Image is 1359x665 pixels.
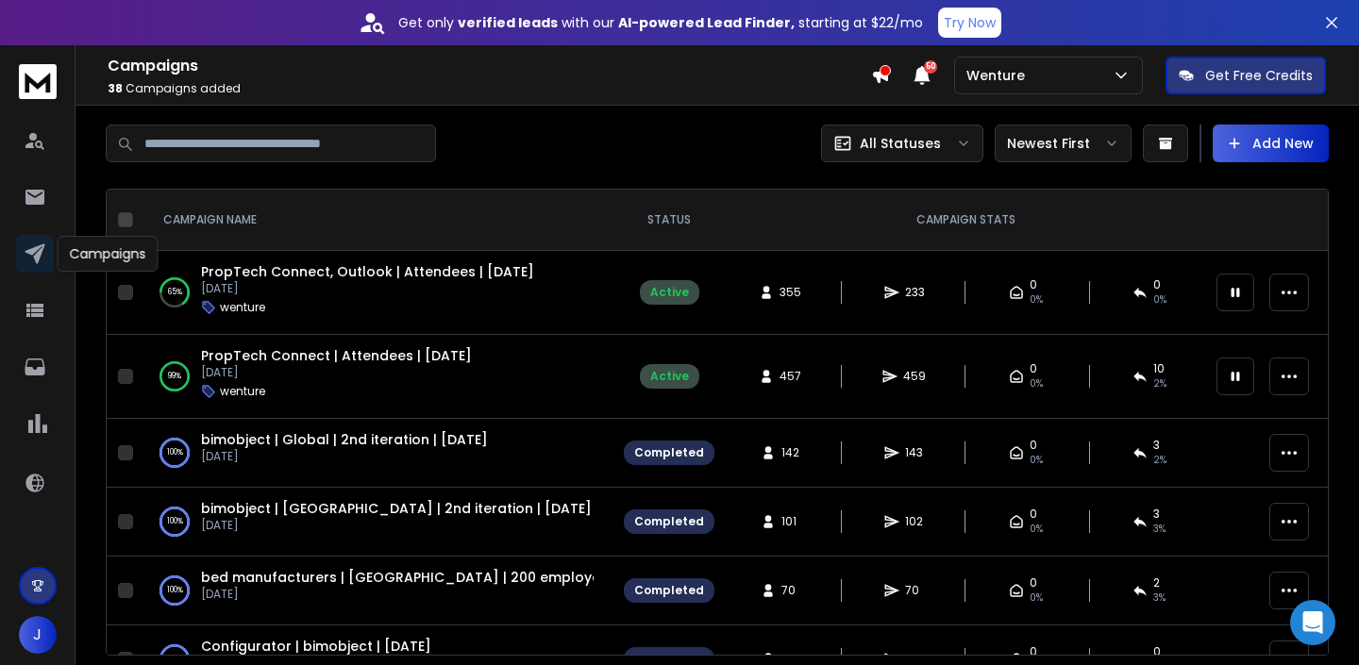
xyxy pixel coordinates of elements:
[612,190,726,251] th: STATUS
[1030,522,1043,537] span: 0%
[781,583,800,598] span: 70
[1205,66,1313,85] p: Get Free Credits
[108,55,871,77] h1: Campaigns
[168,283,182,302] p: 65 %
[634,583,704,598] div: Completed
[903,369,926,384] span: 459
[780,369,801,384] span: 457
[167,512,183,531] p: 100 %
[108,81,871,96] p: Campaigns added
[398,13,923,32] p: Get only with our starting at $22/mo
[168,367,181,386] p: 99 %
[1030,507,1037,522] span: 0
[781,445,800,460] span: 142
[905,514,924,529] span: 102
[167,443,183,462] p: 100 %
[220,300,265,315] p: wenture
[201,637,431,656] a: Configurator | bimobject | [DATE]
[1153,644,1161,659] span: 0
[1030,277,1037,292] span: 0
[1166,57,1326,94] button: Get Free Credits
[19,616,57,654] button: J
[1290,600,1335,645] div: Open Intercom Messenger
[201,568,616,587] a: bed manufacturers | [GEOGRAPHIC_DATA] | 200 employees
[201,430,488,449] a: bimobject | Global | 2nd iteration | [DATE]
[905,583,924,598] span: 70
[141,488,612,557] td: 100%bimobject | [GEOGRAPHIC_DATA] | 2nd iteration | [DATE][DATE]
[1153,277,1161,292] span: 0
[201,262,534,281] a: PropTech Connect, Outlook | Attendees | [DATE]
[1030,438,1037,453] span: 0
[1030,376,1043,391] span: 0%
[1153,376,1166,391] span: 2 %
[618,13,795,32] strong: AI-powered Lead Finder,
[201,346,472,365] a: PropTech Connect | Attendees | [DATE]
[1153,507,1160,522] span: 3
[19,64,57,99] img: logo
[1153,453,1166,468] span: 2 %
[1030,644,1037,659] span: 0
[201,449,488,464] p: [DATE]
[924,60,937,74] span: 50
[1153,361,1165,376] span: 10
[141,251,612,335] td: 65%PropTech Connect, Outlook | Attendees | [DATE][DATE]wenture
[1153,438,1160,453] span: 3
[141,419,612,488] td: 100%bimobject | Global | 2nd iteration | [DATE][DATE]
[944,13,996,32] p: Try Now
[966,66,1032,85] p: Wenture
[1030,575,1037,590] span: 0
[634,445,704,460] div: Completed
[201,499,592,518] a: bimobject | [GEOGRAPHIC_DATA] | 2nd iteration | [DATE]
[905,445,924,460] span: 143
[201,281,534,296] p: [DATE]
[634,514,704,529] div: Completed
[1030,590,1043,606] span: 0%
[1030,453,1043,468] span: 0%
[995,125,1132,162] button: Newest First
[220,384,265,399] p: wenture
[938,8,1001,38] button: Try Now
[650,285,689,300] div: Active
[905,285,925,300] span: 233
[141,335,612,419] td: 99%PropTech Connect | Attendees | [DATE][DATE]wenture
[781,514,800,529] span: 101
[1030,361,1037,376] span: 0
[108,80,123,96] span: 38
[201,518,592,533] p: [DATE]
[458,13,558,32] strong: verified leads
[780,285,801,300] span: 355
[650,369,689,384] div: Active
[201,365,472,380] p: [DATE]
[58,236,159,272] div: Campaigns
[1153,590,1166,606] span: 3 %
[141,557,612,625] td: 100%bed manufacturers | [GEOGRAPHIC_DATA] | 200 employees[DATE]
[1213,125,1329,162] button: Add New
[1153,575,1160,590] span: 2
[201,587,594,602] p: [DATE]
[1030,292,1043,308] span: 0%
[141,190,612,251] th: CAMPAIGN NAME
[167,581,183,600] p: 100 %
[860,134,941,153] p: All Statuses
[726,190,1205,251] th: CAMPAIGN STATS
[1153,522,1166,537] span: 3 %
[1153,292,1166,308] span: 0 %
